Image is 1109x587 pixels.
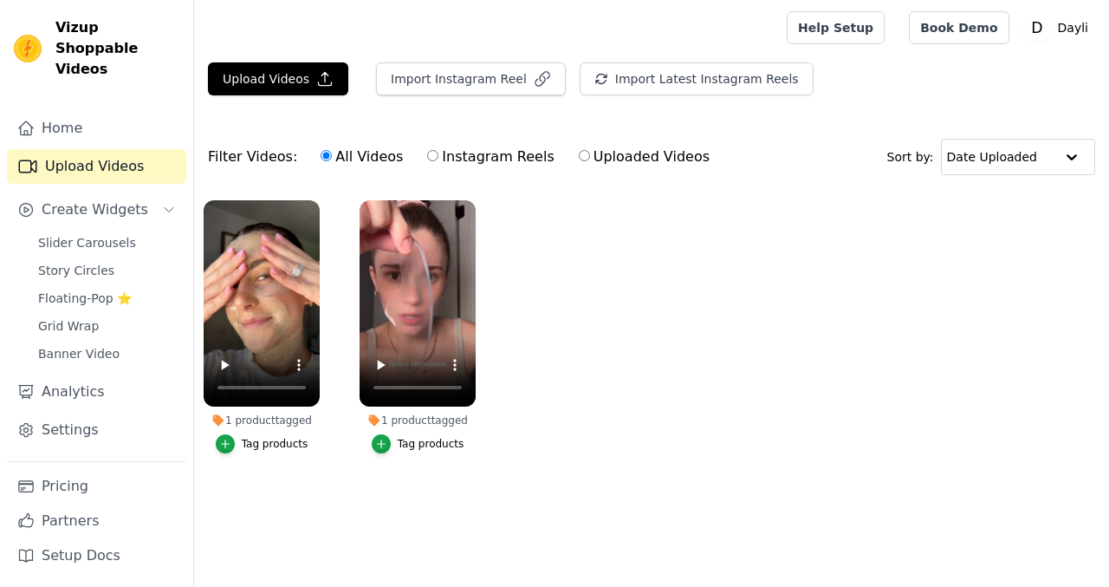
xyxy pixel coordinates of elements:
[7,149,186,184] a: Upload Videos
[204,414,320,427] div: 1 product tagged
[242,437,308,451] div: Tag products
[55,17,179,80] span: Vizup Shoppable Videos
[38,317,99,335] span: Grid Wrap
[7,375,186,409] a: Analytics
[360,414,476,427] div: 1 product tagged
[42,199,148,220] span: Create Widgets
[7,111,186,146] a: Home
[28,286,186,310] a: Floating-Pop ⭐
[7,192,186,227] button: Create Widgets
[38,290,132,307] span: Floating-Pop ⭐
[1023,12,1095,43] button: D Dayli
[372,434,464,453] button: Tag products
[578,146,710,168] label: Uploaded Videos
[28,342,186,366] a: Banner Video
[398,437,464,451] div: Tag products
[38,262,114,279] span: Story Circles
[28,231,186,255] a: Slider Carousels
[7,469,186,504] a: Pricing
[7,504,186,538] a: Partners
[320,146,404,168] label: All Videos
[7,413,186,447] a: Settings
[321,150,332,161] input: All Videos
[14,35,42,62] img: Vizup
[7,538,186,573] a: Setup Docs
[38,234,136,251] span: Slider Carousels
[426,146,554,168] label: Instagram Reels
[1031,19,1042,36] text: D
[28,314,186,338] a: Grid Wrap
[376,62,566,95] button: Import Instagram Reel
[787,11,885,44] a: Help Setup
[216,434,308,453] button: Tag products
[909,11,1008,44] a: Book Demo
[580,62,814,95] button: Import Latest Instagram Reels
[579,150,590,161] input: Uploaded Videos
[1051,12,1095,43] p: Dayli
[208,62,348,95] button: Upload Videos
[427,150,438,161] input: Instagram Reels
[887,139,1096,175] div: Sort by:
[38,345,120,362] span: Banner Video
[28,258,186,283] a: Story Circles
[208,137,719,177] div: Filter Videos:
